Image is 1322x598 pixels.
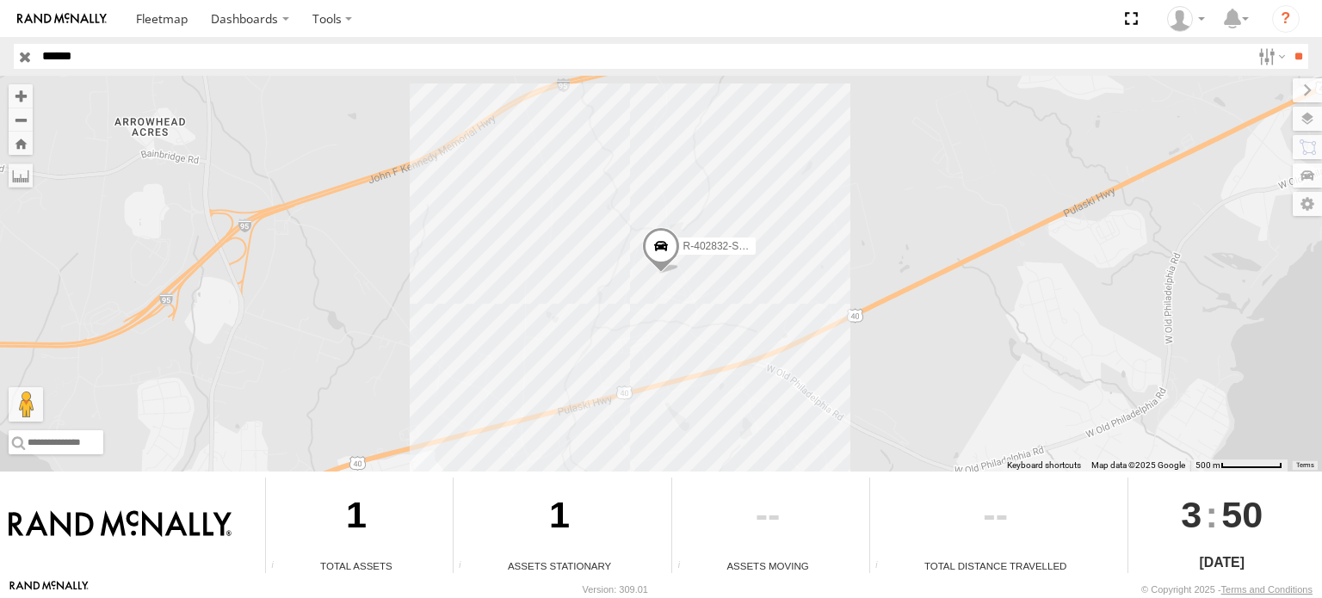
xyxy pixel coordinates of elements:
span: 3 [1181,478,1202,552]
a: Visit our Website [9,581,89,598]
div: Total Distance Travelled [870,558,1121,573]
div: Total number of Enabled Assets [266,560,292,573]
div: Total number of assets current in transit. [672,560,698,573]
i: ? [1272,5,1300,33]
span: Map data ©2025 Google [1091,460,1185,470]
div: : [1128,478,1316,552]
img: rand-logo.svg [17,13,107,25]
label: Map Settings [1293,192,1322,216]
label: Search Filter Options [1251,44,1288,69]
button: Keyboard shortcuts [1007,459,1081,472]
div: Version: 309.01 [583,584,648,595]
button: Zoom out [9,108,33,132]
span: 50 [1221,478,1263,552]
img: Rand McNally [9,510,232,539]
div: 1 [266,478,447,558]
label: Measure [9,163,33,188]
button: Map Scale: 500 m per 68 pixels [1190,459,1288,472]
div: © Copyright 2025 - [1141,584,1313,595]
button: Drag Pegman onto the map to open Street View [9,387,43,422]
div: [DATE] [1128,552,1316,573]
a: Terms and Conditions [1221,584,1313,595]
div: Jose Goitia [1161,6,1211,32]
button: Zoom in [9,84,33,108]
span: R-402832-Swing [683,240,760,252]
a: Terms (opens in new tab) [1296,461,1314,468]
div: Assets Stationary [454,558,665,573]
div: Total distance travelled by all assets within specified date range and applied filters [870,560,896,573]
div: Assets Moving [672,558,862,573]
div: Total number of assets current stationary. [454,560,479,573]
button: Zoom Home [9,132,33,155]
div: 1 [454,478,665,558]
span: 500 m [1195,460,1220,470]
div: Total Assets [266,558,447,573]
